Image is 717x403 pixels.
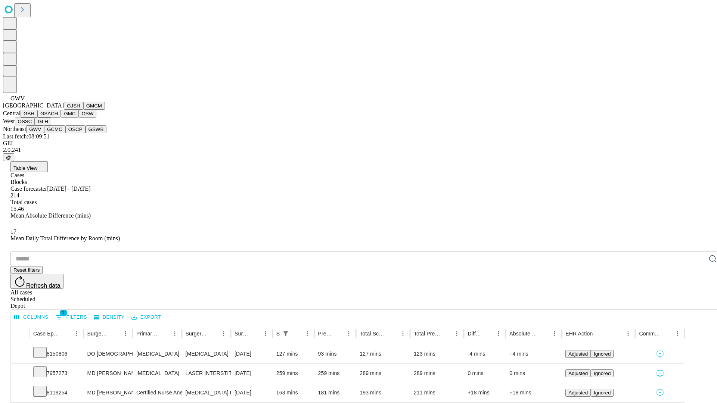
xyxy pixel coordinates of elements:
[318,364,353,383] div: 259 mins
[539,328,549,339] button: Sort
[3,133,50,140] span: Last fetch: 08:09:51
[565,331,593,337] div: EHR Action
[3,110,21,116] span: Central
[33,344,80,363] div: 8150806
[483,328,493,339] button: Sort
[568,390,588,396] span: Adjusted
[35,118,51,125] button: GLH
[414,331,441,337] div: Total Predicted Duration
[662,328,672,339] button: Sort
[276,331,280,337] div: Scheduled In Room Duration
[260,328,271,339] button: Menu
[136,344,178,363] div: [MEDICAL_DATA]
[83,102,105,110] button: GMCM
[10,206,24,212] span: 15.46
[451,328,462,339] button: Menu
[13,165,37,171] span: Table View
[71,328,82,339] button: Menu
[136,383,178,402] div: Certified Nurse Anesthetist
[468,364,502,383] div: 0 mins
[10,235,120,241] span: Mean Daily Total Difference by Room (mins)
[10,266,43,274] button: Reset filters
[61,110,78,118] button: GMC
[360,383,406,402] div: 193 mins
[130,312,163,323] button: Export
[318,331,333,337] div: Predicted In Room Duration
[159,328,170,339] button: Sort
[565,369,591,377] button: Adjusted
[10,212,91,219] span: Mean Absolute Difference (mins)
[414,383,460,402] div: 211 mins
[360,364,406,383] div: 289 mins
[33,383,80,402] div: 8119254
[441,328,451,339] button: Sort
[333,328,344,339] button: Sort
[87,364,129,383] div: MD [PERSON_NAME]
[33,331,60,337] div: Case Epic Id
[591,350,614,358] button: Ignored
[3,153,14,161] button: @
[3,147,714,153] div: 2.0.241
[639,331,661,337] div: Comments
[87,344,129,363] div: DO [DEMOGRAPHIC_DATA] [PERSON_NAME]
[235,344,269,363] div: [DATE]
[360,331,387,337] div: Total Scheduled Duration
[414,344,460,363] div: 123 mins
[170,328,180,339] button: Menu
[208,328,218,339] button: Sort
[509,331,538,337] div: Absolute Difference
[568,371,588,376] span: Adjusted
[565,350,591,358] button: Adjusted
[33,364,80,383] div: 7957273
[15,367,26,380] button: Expand
[53,311,89,323] button: Show filters
[3,126,26,132] span: Northeast
[120,328,131,339] button: Menu
[26,125,44,133] button: GWV
[12,312,50,323] button: Select columns
[594,390,611,396] span: Ignored
[10,199,37,205] span: Total cases
[493,328,504,339] button: Menu
[79,110,97,118] button: OSW
[302,328,313,339] button: Menu
[398,328,408,339] button: Menu
[468,344,502,363] div: -4 mins
[15,348,26,361] button: Expand
[65,125,86,133] button: OSCP
[591,389,614,397] button: Ignored
[44,125,65,133] button: GCMC
[280,328,291,339] button: Show filters
[3,140,714,147] div: GEI
[61,328,71,339] button: Sort
[568,351,588,357] span: Adjusted
[250,328,260,339] button: Sort
[565,389,591,397] button: Adjusted
[276,383,311,402] div: 163 mins
[235,331,249,337] div: Surgery Date
[593,328,604,339] button: Sort
[186,331,207,337] div: Surgery Name
[235,364,269,383] div: [DATE]
[591,369,614,377] button: Ignored
[186,364,227,383] div: LASER INTERSTITIAL THERMAL THERAPY (LITT) OF LESION, INTRACRANIAL, INCLUDING [PERSON_NAME] HOLE(S...
[15,118,35,125] button: OSSC
[235,383,269,402] div: [DATE]
[468,383,502,402] div: +18 mins
[218,328,229,339] button: Menu
[37,110,61,118] button: GSACH
[318,383,353,402] div: 181 mins
[672,328,683,339] button: Menu
[318,344,353,363] div: 93 mins
[276,344,311,363] div: 127 mins
[468,331,482,337] div: Difference
[13,267,40,273] span: Reset filters
[594,371,611,376] span: Ignored
[186,383,227,402] div: [MEDICAL_DATA] EXCISION HERNIATED INTERVERTEBRAL DISK [MEDICAL_DATA]
[276,364,311,383] div: 259 mins
[387,328,398,339] button: Sort
[292,328,302,339] button: Sort
[10,161,48,172] button: Table View
[15,387,26,400] button: Expand
[509,364,558,383] div: 0 mins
